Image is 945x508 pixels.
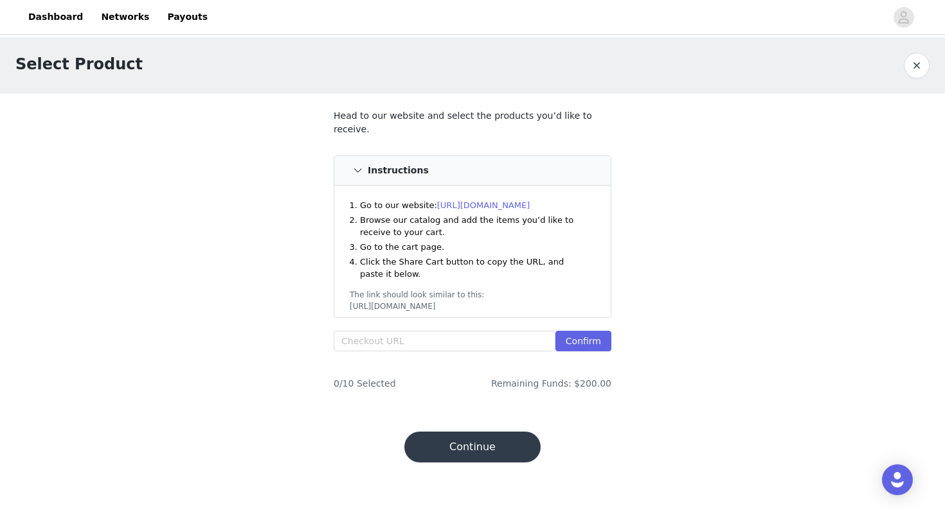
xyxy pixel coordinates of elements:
[93,3,157,31] a: Networks
[360,199,589,212] li: Go to our website:
[360,214,589,239] li: Browse our catalog and add the items you’d like to receive to your cart.
[360,241,589,254] li: Go to the cart page.
[437,200,530,210] a: [URL][DOMAIN_NAME]
[334,377,396,390] h4: 0/10 Selected
[555,331,611,351] button: Confirm
[491,377,611,390] h4: Remaining Funds: $200.00
[334,109,611,136] p: Head to our website and select the products you’d like to receive.
[15,53,143,76] h1: Select Product
[897,7,910,28] div: avatar
[334,331,555,351] input: Checkout URL
[21,3,91,31] a: Dashboard
[350,289,595,301] div: The link should look similar to this:
[360,256,589,281] li: Click the Share Cart button to copy the URL, and paste it below.
[159,3,215,31] a: Payouts
[882,464,913,495] div: Open Intercom Messenger
[368,166,429,176] h4: Instructions
[404,432,541,462] button: Continue
[350,301,595,312] div: [URL][DOMAIN_NAME]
